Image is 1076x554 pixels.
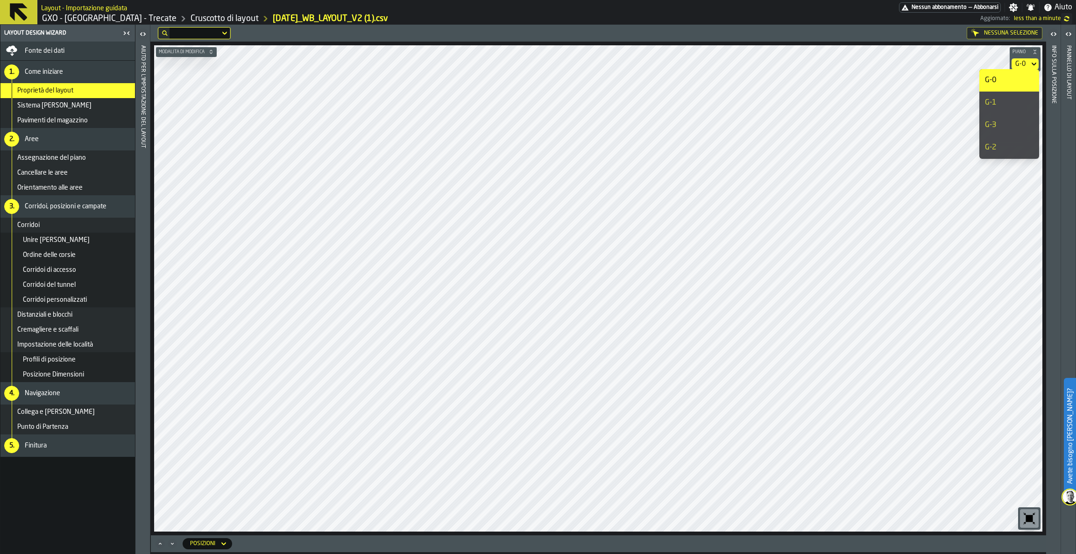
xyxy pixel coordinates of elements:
[985,120,1034,131] div: G-3
[17,221,40,229] span: Corridoi
[0,42,135,61] li: menu Fonte dei dati
[0,292,135,307] li: menu Corridoi personalizzati
[183,538,232,549] div: DropdownMenuValue-locations
[985,97,1034,108] div: G-1
[1061,13,1072,24] label: button-toggle-undefined
[191,14,259,24] a: link-to-/wh/i/7274009e-5361-4e21-8e36-7045ee840609/designer
[1005,3,1022,12] label: button-toggle-Impostazioni
[23,251,76,259] span: Ordine delle corsie
[0,248,135,263] li: menu Ordine delle corsie
[979,69,1039,92] li: dropdown-item
[1065,379,1075,493] label: Avete bisogno [PERSON_NAME]?
[0,367,135,382] li: menu Posizione Dimensioni
[980,15,1010,22] span: Aggiornato:
[17,311,72,319] span: Distanziali e blocchi
[17,326,78,334] span: Cremagliere e scaffali
[969,4,972,11] span: —
[1018,507,1041,530] div: button-toolbar-undefined
[157,50,206,55] span: Modalità di modifica
[979,136,1039,159] li: dropdown-item
[1047,27,1060,43] label: button-toggle-Aperto
[273,14,388,24] a: link-to-/wh/i/7274009e-5361-4e21-8e36-7045ee840609/import/layout/42c556a4-cb10-4ef8-ab1a-ab8ac710...
[985,75,1034,86] div: G-0
[979,69,1039,159] ul: dropdown-menu
[4,64,19,79] div: 1.
[0,98,135,113] li: menu Sistema di misura
[1022,511,1037,526] svg: Azzeramento dello zoom e della posizione
[17,102,92,109] span: Sistema [PERSON_NAME]
[120,28,133,39] label: button-toggle-Chiudimi
[0,405,135,419] li: menu Collega e Collega Aree
[0,83,135,98] li: menu Proprietà del layout
[4,199,19,214] div: 3.
[1010,47,1041,57] button: button-
[912,4,967,11] span: Nessun abbonamento
[1040,2,1076,13] label: button-toggle-Aiuto
[0,434,135,457] li: menu Finitura
[135,25,150,554] header: Aiuto per l'impostazione del layout
[1015,60,1026,68] div: DropdownMenuValue-default-floor
[0,128,135,150] li: menu Aree
[0,307,135,322] li: menu Distanziali e blocchi
[17,117,88,124] span: Pavimenti del magazzino
[140,43,146,552] div: Aiuto per l'impostazione del layout
[23,296,87,304] span: Corridoi personalizzati
[41,3,127,12] h2: Sub Title
[967,27,1042,39] div: Nessuna selezione
[899,2,1001,13] a: link-to-/wh/i/7274009e-5361-4e21-8e36-7045ee840609/pricing/
[985,142,1034,153] div: G-2
[4,438,19,453] div: 5.
[1011,50,1030,55] span: Piano
[979,92,1039,114] li: dropdown-item
[17,423,68,431] span: Punto di Partenza
[23,236,90,244] span: Unire [PERSON_NAME]
[167,539,178,548] button: Minimize
[0,25,135,42] header: Layout Design Wizard
[0,337,135,352] li: menu Impostazione delle località
[0,113,135,128] li: menu Pavimenti del magazzino
[162,30,168,36] div: hide filter
[0,61,135,83] li: menu Come iniziare
[1061,25,1076,554] header: Pannello di layout
[979,114,1039,136] li: dropdown-item
[17,341,93,348] span: Impostazione delle località
[25,390,60,397] span: Navigazione
[0,277,135,292] li: menu Corridoi del tunnel
[25,68,63,76] span: Come iniziare
[25,203,106,210] span: Corridoi, posizioni e campate
[1050,43,1057,552] div: Info sulla posizione
[0,180,135,195] li: menu Orientamento alle aree
[0,218,135,233] li: menu Corridoi
[1014,15,1061,22] span: 03/09/2025, 09:10:16
[17,154,86,162] span: Assegnazione del piano
[1062,27,1075,43] label: button-toggle-Aperto
[42,14,177,24] a: link-to-/wh/i/7274009e-5361-4e21-8e36-7045ee840609
[899,2,1001,13] div: Abbonamento al menu
[1012,58,1039,70] div: DropdownMenuValue-default-floor
[974,4,998,11] span: Abbonarsi
[156,47,217,57] button: button-
[4,132,19,147] div: 2.
[1055,2,1072,13] span: Aiuto
[17,169,68,177] span: Cancellare le aree
[0,263,135,277] li: menu Corridoi di accesso
[17,184,83,192] span: Orientamento alle aree
[41,13,511,24] nav: Breadcrumb
[136,27,149,43] label: button-toggle-Aperto
[155,539,166,548] button: Maximize
[17,408,95,416] span: Collega e [PERSON_NAME]
[4,386,19,401] div: 4.
[0,352,135,367] li: menu Profili di posizione
[17,87,73,94] span: Proprietà del layout
[23,356,76,363] span: Profili di posizione
[190,540,215,547] div: DropdownMenuValue-locations
[0,382,135,405] li: menu Navigazione
[25,135,39,143] span: Aree
[23,371,84,378] span: Posizione Dimensioni
[25,47,64,55] span: Fonte dei dati
[0,165,135,180] li: menu Cancellare le aree
[1065,43,1072,552] div: Pannello di layout
[23,281,76,289] span: Corridoi del tunnel
[25,442,47,449] span: Finitura
[0,322,135,337] li: menu Cremagliere e scaffali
